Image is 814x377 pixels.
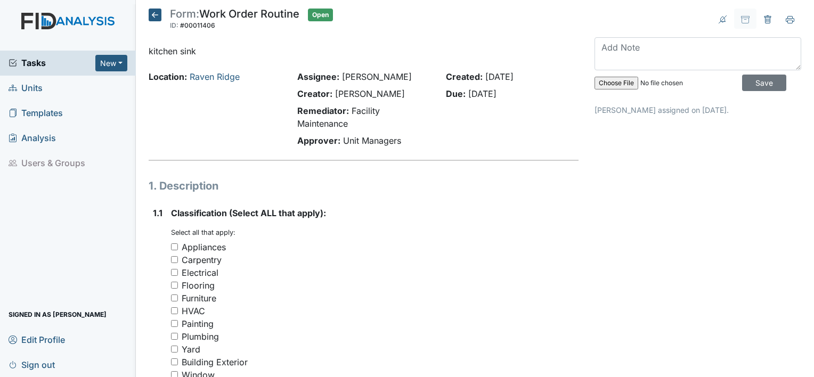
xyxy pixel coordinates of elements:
input: Save [742,75,786,91]
h1: 1. Description [149,178,579,194]
input: Painting [171,320,178,327]
span: Units [9,80,43,96]
a: Raven Ridge [190,71,240,82]
strong: Approver: [297,135,340,146]
input: Plumbing [171,333,178,340]
span: [PERSON_NAME] [335,88,405,99]
button: New [95,55,127,71]
span: Edit Profile [9,331,65,348]
div: Electrical [182,266,218,279]
strong: Remediator: [297,105,349,116]
span: Classification (Select ALL that apply): [171,208,326,218]
strong: Assignee: [297,71,339,82]
span: #00011406 [180,21,215,29]
input: Yard [171,346,178,353]
a: Tasks [9,56,95,69]
div: Carpentry [182,253,222,266]
span: ID: [170,21,178,29]
input: Carpentry [171,256,178,263]
strong: Due: [446,88,466,99]
p: kitchen sink [149,45,579,58]
span: [DATE] [468,88,496,99]
strong: Created: [446,71,483,82]
strong: Location: [149,71,187,82]
input: Building Exterior [171,358,178,365]
input: Flooring [171,282,178,289]
div: Painting [182,317,214,330]
small: Select all that apply: [171,228,235,236]
span: Signed in as [PERSON_NAME] [9,306,107,323]
div: Work Order Routine [170,9,299,32]
span: [DATE] [485,71,514,82]
p: [PERSON_NAME] assigned on [DATE]. [595,104,801,116]
div: HVAC [182,305,205,317]
span: Form: [170,7,199,20]
input: Appliances [171,243,178,250]
label: 1.1 [153,207,162,219]
div: Plumbing [182,330,219,343]
span: Unit Managers [343,135,401,146]
span: Templates [9,105,63,121]
div: Building Exterior [182,356,248,368]
strong: Creator: [297,88,332,99]
div: Flooring [182,279,215,292]
div: Yard [182,343,200,356]
input: HVAC [171,307,178,314]
span: Analysis [9,130,56,146]
input: Electrical [171,269,178,276]
span: Sign out [9,356,55,373]
span: Open [308,9,333,21]
span: [PERSON_NAME] [342,71,412,82]
div: Appliances [182,241,226,253]
input: Furniture [171,294,178,301]
div: Furniture [182,292,216,305]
